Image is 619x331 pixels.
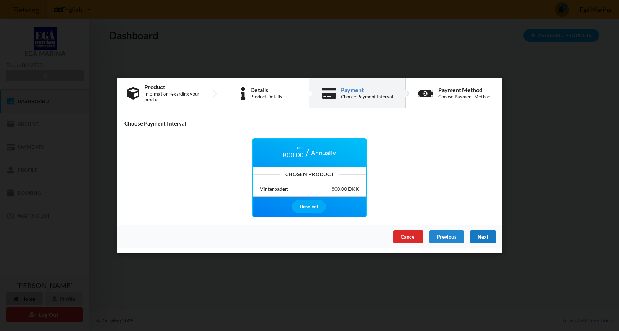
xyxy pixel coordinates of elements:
span: 800.00 [283,151,304,159]
div: 800.00 DKK [332,185,359,193]
div: Information regarding your product [144,91,203,102]
div: Choose Payment Interval [341,94,393,100]
div: Details [250,87,282,93]
div: Deselect [292,200,326,213]
div: Product Details [250,94,282,100]
div: Product [144,84,203,90]
h4: Choose Payment Interval [124,120,495,127]
div: Vinterbader: [260,185,288,193]
div: Cancel [393,230,423,243]
div: Annually [307,146,339,159]
div: Next [470,230,496,243]
div: Payment Method [438,87,490,93]
span: DKK [297,146,304,151]
div: Chosen Product [253,172,366,177]
div: Payment [341,87,393,93]
div: Choose Payment Method [438,94,490,100]
div: Previous [429,230,464,243]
